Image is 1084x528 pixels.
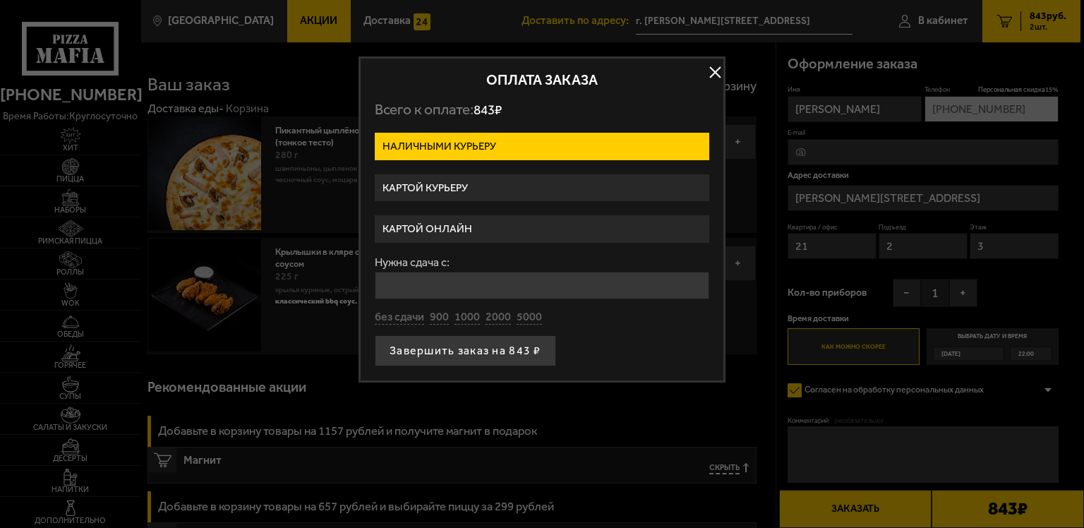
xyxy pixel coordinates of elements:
button: Завершить заказ на 843 ₽ [375,335,556,366]
button: 5000 [517,310,542,325]
h2: Оплата заказа [375,73,709,87]
button: 2000 [486,310,511,325]
label: Картой онлайн [375,215,709,243]
label: Картой курьеру [375,174,709,202]
button: 1000 [454,310,480,325]
button: без сдачи [375,310,424,325]
button: 900 [430,310,449,325]
span: 843 ₽ [474,102,502,118]
p: Всего к оплате: [375,101,709,119]
label: Нужна сдача с: [375,257,709,268]
label: Наличными курьеру [375,133,709,160]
